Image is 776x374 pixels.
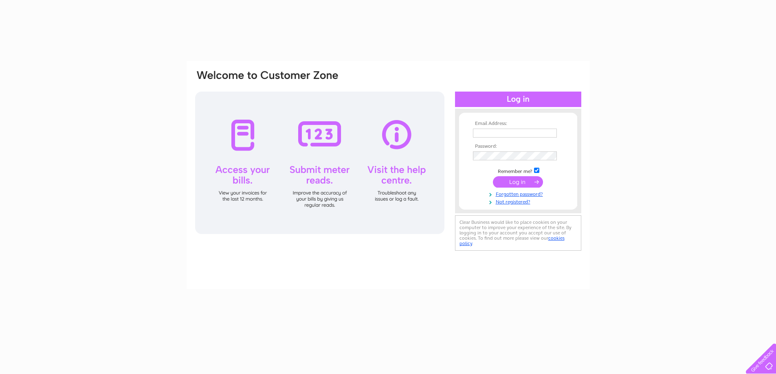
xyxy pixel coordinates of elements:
[455,215,581,251] div: Clear Business would like to place cookies on your computer to improve your experience of the sit...
[471,144,565,149] th: Password:
[473,190,565,197] a: Forgotten password?
[471,166,565,175] td: Remember me?
[493,176,543,188] input: Submit
[459,235,565,246] a: cookies policy
[471,121,565,127] th: Email Address:
[473,197,565,205] a: Not registered?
